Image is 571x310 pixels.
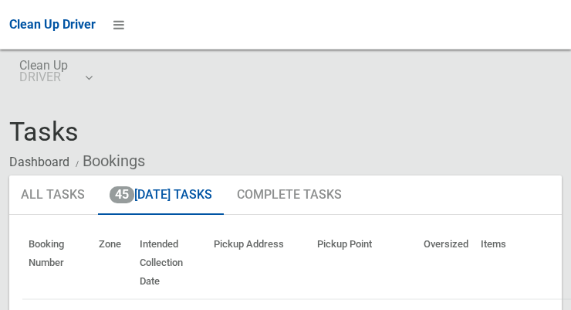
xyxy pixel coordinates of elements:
[110,186,134,203] span: 45
[9,155,69,169] a: Dashboard
[19,60,91,83] span: Clean Up
[311,227,417,299] th: Pickup Point
[133,227,208,299] th: Intended Collection Date
[208,227,311,299] th: Pickup Address
[9,13,96,36] a: Clean Up Driver
[19,71,68,83] small: DRIVER
[9,49,101,99] a: Clean UpDRIVER
[72,147,145,175] li: Bookings
[93,227,133,299] th: Zone
[417,227,475,299] th: Oversized
[9,17,96,32] span: Clean Up Driver
[225,175,353,216] a: Complete Tasks
[9,116,79,147] span: Tasks
[9,175,96,216] a: All Tasks
[98,175,224,216] a: 45[DATE] Tasks
[22,227,93,299] th: Booking Number
[475,227,565,299] th: Items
